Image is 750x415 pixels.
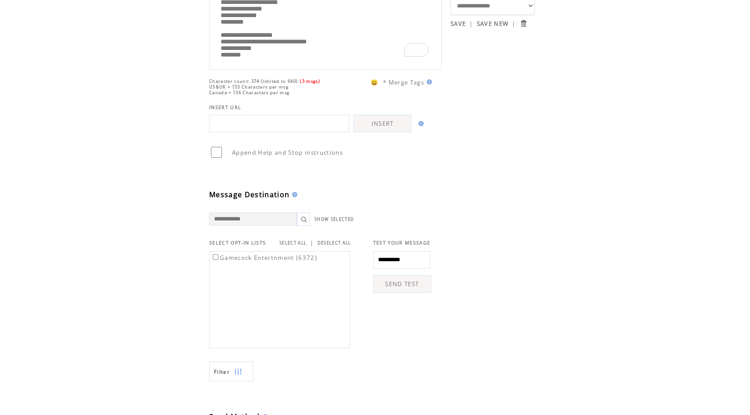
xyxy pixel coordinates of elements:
span: Message Destination [209,190,289,199]
a: SEND TEST [373,275,431,293]
a: SAVE NEW [477,20,509,28]
img: help.gif [424,79,432,85]
a: SAVE [450,20,466,28]
a: SHOW SELECTED [314,216,354,222]
span: (3 msgs) [300,78,320,84]
span: | [512,20,515,28]
input: Gamecock Entertnment (6372) [213,254,218,260]
span: * Merge Tags [383,78,424,86]
span: INSERT URL [209,104,241,110]
span: SELECT OPT-IN LISTS [209,240,266,246]
a: SELECT ALL [279,240,307,246]
span: Character count: 374 (limited to 640) [209,78,298,84]
a: INSERT [354,115,411,132]
a: DESELECT ALL [318,240,351,246]
span: Show filters [214,368,230,376]
input: Submit [519,19,528,28]
img: filters.png [234,362,242,382]
label: Gamecock Entertnment (6372) [211,254,317,262]
span: | [469,20,473,28]
span: TEST YOUR MESSAGE [373,240,431,246]
span: Canada = 136 Characters per msg [209,90,289,96]
img: help.gif [289,192,297,197]
img: help.gif [416,121,424,126]
span: US&UK = 153 Characters per msg [209,84,289,90]
span: | [310,239,314,247]
span: Append Help and Stop instructions [232,149,343,156]
a: Filter [209,362,253,381]
span: 😀 [371,78,379,86]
